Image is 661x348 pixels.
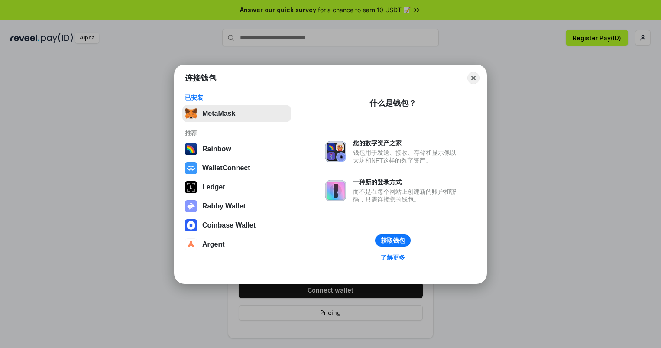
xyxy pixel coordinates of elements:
div: 钱包用于发送、接收、存储和显示像以太坊和NFT这样的数字资产。 [353,149,460,164]
button: 获取钱包 [375,234,411,247]
a: 了解更多 [376,252,410,263]
div: 而不是在每个网站上创建新的账户和密码，只需连接您的钱包。 [353,188,460,203]
img: svg+xml,%3Csvg%20xmlns%3D%22http%3A%2F%2Fwww.w3.org%2F2000%2Fsvg%22%20fill%3D%22none%22%20viewBox... [325,180,346,201]
button: Close [467,72,480,84]
img: svg+xml,%3Csvg%20width%3D%2228%22%20height%3D%2228%22%20viewBox%3D%220%200%2028%2028%22%20fill%3D... [185,219,197,231]
button: MetaMask [182,105,291,122]
div: Rabby Wallet [202,202,246,210]
button: Rainbow [182,140,291,158]
h1: 连接钱包 [185,73,216,83]
div: 获取钱包 [381,237,405,244]
div: 您的数字资产之家 [353,139,460,147]
div: 已安装 [185,94,288,101]
button: Ledger [182,179,291,196]
button: Coinbase Wallet [182,217,291,234]
div: 推荐 [185,129,288,137]
div: Argent [202,241,225,248]
button: Argent [182,236,291,253]
img: svg+xml,%3Csvg%20xmlns%3D%22http%3A%2F%2Fwww.w3.org%2F2000%2Fsvg%22%20width%3D%2228%22%20height%3... [185,181,197,193]
div: Coinbase Wallet [202,221,256,229]
img: svg+xml,%3Csvg%20width%3D%22120%22%20height%3D%22120%22%20viewBox%3D%220%200%20120%20120%22%20fil... [185,143,197,155]
div: 什么是钱包？ [369,98,416,108]
img: svg+xml,%3Csvg%20width%3D%2228%22%20height%3D%2228%22%20viewBox%3D%220%200%2028%2028%22%20fill%3D... [185,238,197,250]
button: Rabby Wallet [182,198,291,215]
button: WalletConnect [182,159,291,177]
div: 一种新的登录方式 [353,178,460,186]
div: MetaMask [202,110,235,117]
div: WalletConnect [202,164,250,172]
img: svg+xml,%3Csvg%20xmlns%3D%22http%3A%2F%2Fwww.w3.org%2F2000%2Fsvg%22%20fill%3D%22none%22%20viewBox... [185,200,197,212]
div: 了解更多 [381,254,405,261]
img: svg+xml,%3Csvg%20width%3D%2228%22%20height%3D%2228%22%20viewBox%3D%220%200%2028%2028%22%20fill%3D... [185,162,197,174]
div: Ledger [202,183,225,191]
div: Rainbow [202,145,231,153]
img: svg+xml,%3Csvg%20fill%3D%22none%22%20height%3D%2233%22%20viewBox%3D%220%200%2035%2033%22%20width%... [185,107,197,120]
img: svg+xml,%3Csvg%20xmlns%3D%22http%3A%2F%2Fwww.w3.org%2F2000%2Fsvg%22%20fill%3D%22none%22%20viewBox... [325,141,346,162]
